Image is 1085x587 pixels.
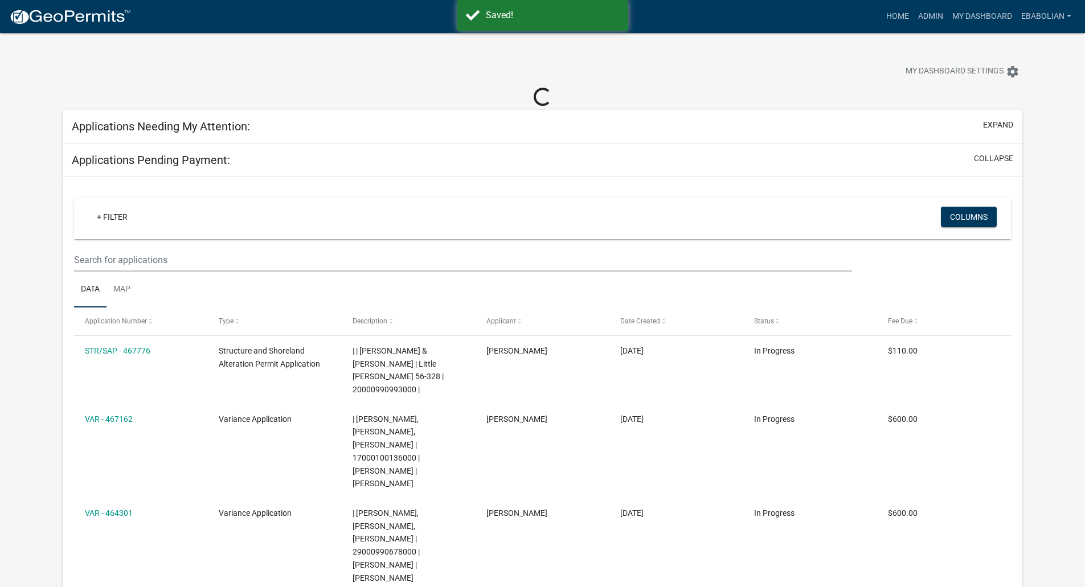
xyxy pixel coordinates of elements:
[74,248,851,272] input: Search for applications
[486,508,547,518] span: Lori Velde
[1017,6,1076,27] a: ebabolian
[941,207,997,227] button: Columns
[888,508,918,518] span: $600.00
[888,346,918,355] span: $110.00
[353,317,387,325] span: Description
[85,414,133,424] a: VAR - 467162
[85,346,150,355] a: STR/SAP - 467776
[486,346,547,355] span: Barbara Strand
[620,317,660,325] span: Date Created
[74,272,107,308] a: Data
[72,120,250,133] h5: Applications Needing My Attention:
[983,119,1013,131] button: expand
[353,346,444,394] span: | | RONALD & BARBARA STRAND TST | Little McDonald 56-328 | 20000990993000 |
[882,6,914,27] a: Home
[486,414,547,424] span: nicholas grabow
[974,153,1013,165] button: collapse
[74,307,208,335] datatable-header-cell: Application Number
[353,414,420,489] span: | Amy Busko, Christopher LeClair, Kyle Westergard | 17000100136000 | DOUGLAS OLSON | ALYSON OLSON
[948,6,1017,27] a: My Dashboard
[620,414,644,424] span: 08/21/2025
[219,317,234,325] span: Type
[486,317,516,325] span: Applicant
[476,307,609,335] datatable-header-cell: Applicant
[906,65,1004,79] span: My Dashboard Settings
[888,414,918,424] span: $600.00
[609,307,743,335] datatable-header-cell: Date Created
[896,60,1029,83] button: My Dashboard Settingssettings
[219,346,320,368] span: Structure and Shoreland Alteration Permit Application
[486,9,620,22] div: Saved!
[85,317,147,325] span: Application Number
[754,508,795,518] span: In Progress
[1006,65,1020,79] i: settings
[888,317,912,325] span: Fee Due
[754,414,795,424] span: In Progress
[754,317,774,325] span: Status
[342,307,476,335] datatable-header-cell: Description
[620,346,644,355] span: 08/22/2025
[743,307,877,335] datatable-header-cell: Status
[620,508,644,518] span: 08/15/2025
[219,414,292,424] span: Variance Application
[72,153,230,167] h5: Applications Pending Payment:
[107,272,137,308] a: Map
[353,508,420,582] span: | Amy Busko, Christopher LeClair, Kyle Westergard | 29000990678000 | JAMES R VELDE | LORI A VELDE
[85,508,133,518] a: VAR - 464301
[219,508,292,518] span: Variance Application
[88,207,137,227] a: + Filter
[754,346,795,355] span: In Progress
[914,6,948,27] a: Admin
[877,307,1010,335] datatable-header-cell: Fee Due
[208,307,342,335] datatable-header-cell: Type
